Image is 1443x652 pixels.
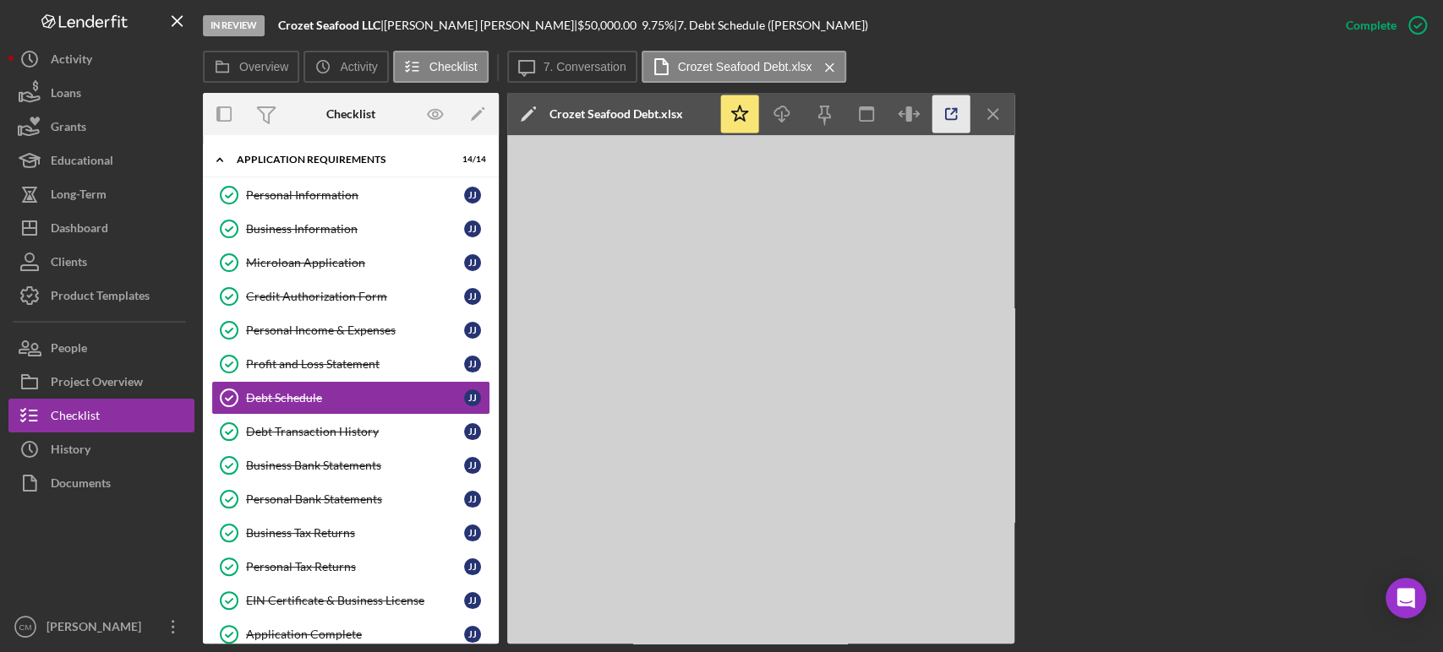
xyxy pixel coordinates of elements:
[246,560,464,573] div: Personal Tax Returns
[642,19,674,32] div: 9.75 %
[42,610,152,648] div: [PERSON_NAME]
[237,155,444,165] div: Application Requirements
[340,60,377,73] label: Activity
[211,516,490,550] a: Business Tax ReturnsJJ
[211,550,490,584] a: Personal Tax ReturnsJJ
[544,60,626,73] label: 7. Conversation
[507,135,1014,644] iframe: Document Preview
[384,19,577,32] div: [PERSON_NAME] [PERSON_NAME] |
[642,51,847,83] button: Crozet Seafood Debt.xlsx
[456,155,486,165] div: 14 / 14
[246,526,464,540] div: Business Tax Returns
[211,347,490,381] a: Profit and Loss StatementJJ
[1386,578,1426,618] div: Open Intercom Messenger
[278,19,384,32] div: |
[464,558,481,575] div: J J
[464,389,481,406] div: J J
[246,459,464,472] div: Business Bank Statements
[19,622,32,632] text: CM
[549,107,683,121] div: Crozet Seafood Debt.xlsx
[1346,8,1397,42] div: Complete
[211,246,490,280] a: Microloan ApplicationJJ
[464,356,481,372] div: J J
[211,482,490,516] a: Personal Bank StatementsJJ
[211,178,490,212] a: Personal InformationJJ
[211,415,490,448] a: Debt Transaction HistoryJJ
[464,524,481,541] div: J J
[464,457,481,474] div: J J
[211,280,490,313] a: Credit Authorization FormJJ
[303,51,388,83] button: Activity
[246,256,464,269] div: Microloan Application
[429,60,478,73] label: Checklist
[674,19,868,32] div: | 7. Debt Schedule ([PERSON_NAME])
[507,51,637,83] button: 7. Conversation
[1329,8,1435,42] button: Complete
[246,391,464,405] div: Debt Schedule
[577,19,642,32] div: $50,000.00
[246,222,464,236] div: Business Information
[246,188,464,202] div: Personal Information
[211,448,490,482] a: Business Bank StatementsJJ
[203,51,299,83] button: Overview
[326,107,375,121] div: Checklist
[464,322,481,339] div: J J
[246,323,464,337] div: Personal Income & Expenses
[464,254,481,271] div: J J
[464,423,481,440] div: J J
[678,60,812,73] label: Crozet Seafood Debt.xlsx
[464,220,481,237] div: J J
[464,187,481,204] div: J J
[211,617,490,651] a: Application CompleteJJ
[464,592,481,609] div: J J
[464,491,481,508] div: J J
[211,584,490,617] a: EIN Certificate & Business LicenseJJ
[246,628,464,641] div: Application Complete
[246,357,464,371] div: Profit and Loss Statement
[246,492,464,506] div: Personal Bank Statements
[393,51,489,83] button: Checklist
[246,290,464,303] div: Credit Authorization Form
[278,18,380,32] b: Crozet Seafood LLC
[246,594,464,607] div: EIN Certificate & Business License
[203,15,265,36] div: In Review
[211,313,490,347] a: Personal Income & ExpensesJJ
[464,288,481,305] div: J J
[8,610,194,644] button: CM[PERSON_NAME]
[211,212,490,246] a: Business InformationJJ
